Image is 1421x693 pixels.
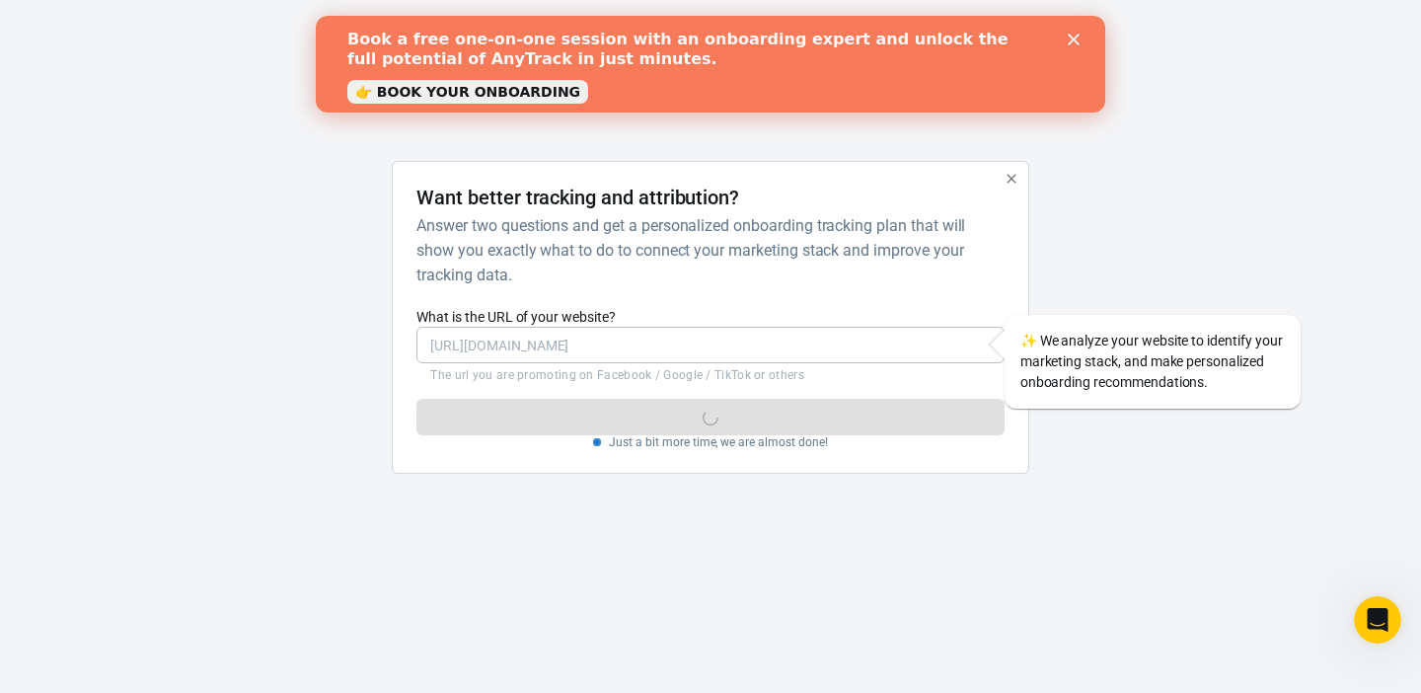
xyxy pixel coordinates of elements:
div: We analyze your website to identify your marketing stack, and make personalized onboarding recomm... [1005,315,1301,409]
p: The url you are promoting on Facebook / Google / TikTok or others [430,367,990,383]
p: Just a bit more time, we are almost done! [609,435,827,449]
div: AnyTrack [217,32,1204,66]
iframe: Intercom live chat [1354,596,1401,644]
input: https://yourwebsite.com/landing-page [416,327,1004,363]
span: sparkles [1020,333,1037,348]
iframe: Intercom live chat banner [316,16,1105,113]
div: Close [752,18,772,30]
label: What is the URL of your website? [416,307,1004,327]
h6: Answer two questions and get a personalized onboarding tracking plan that will show you exactly w... [416,213,996,287]
h4: Want better tracking and attribution? [416,186,739,209]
